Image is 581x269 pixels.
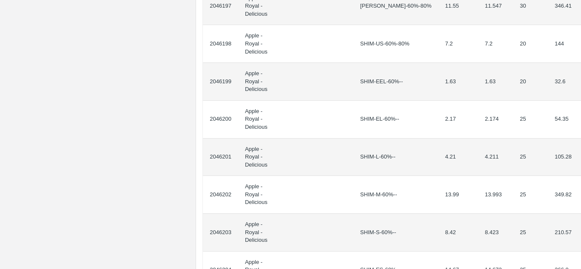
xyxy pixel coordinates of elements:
td: Apple - Royal - Delicious [238,214,276,252]
td: 2046203 [203,214,238,252]
td: 2046199 [203,63,238,101]
td: Apple - Royal - Delicious [238,101,276,139]
td: SHIM-EL-60%-- [353,101,439,139]
td: 2.17 [438,101,478,139]
td: SHIM-S-60%-- [353,214,439,252]
td: 20 [513,25,548,63]
td: 1.63 [438,63,478,101]
td: 4.211 [478,139,513,176]
td: 8.42 [438,214,478,252]
td: 2.174 [478,101,513,139]
td: Apple - Royal - Delicious [238,63,276,101]
td: 4.21 [438,139,478,176]
td: SHIM-L-60%-- [353,139,439,176]
td: SHIM-M-60%-- [353,176,439,214]
td: 13.99 [438,176,478,214]
td: 25 [513,176,548,214]
td: Apple - Royal - Delicious [238,139,276,176]
td: 2046200 [203,101,238,139]
td: Apple - Royal - Delicious [238,25,276,63]
td: 20 [513,63,548,101]
td: 2046198 [203,25,238,63]
td: 2046201 [203,139,238,176]
td: 8.423 [478,214,513,252]
td: 1.63 [478,63,513,101]
td: 13.993 [478,176,513,214]
td: 7.2 [438,25,478,63]
td: 7.2 [478,25,513,63]
td: SHIM-US-60%-80% [353,25,439,63]
td: SHIM-EEL-60%-- [353,63,439,101]
td: 25 [513,101,548,139]
td: 25 [513,214,548,252]
td: 2046202 [203,176,238,214]
td: Apple - Royal - Delicious [238,176,276,214]
td: 25 [513,139,548,176]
